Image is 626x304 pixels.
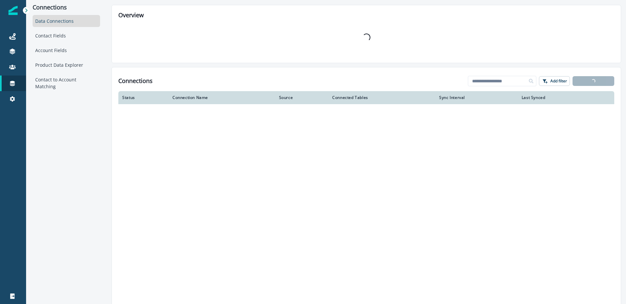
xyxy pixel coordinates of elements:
div: Product Data Explorer [33,59,100,71]
div: Contact Fields [33,30,100,42]
p: Add filter [550,79,567,83]
div: Status [122,95,165,100]
div: Last Synced [522,95,591,100]
h2: Overview [118,12,614,19]
h1: Connections [118,77,153,85]
div: Sync Interval [439,95,514,100]
div: Connected Tables [332,95,431,100]
div: Account Fields [33,44,100,56]
div: Data Connections [33,15,100,27]
p: Connections [33,4,100,11]
div: Connection Name [172,95,271,100]
div: Contact to Account Matching [33,74,100,92]
button: Add filter [539,76,570,86]
img: Inflection [8,6,18,15]
div: Source [279,95,325,100]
